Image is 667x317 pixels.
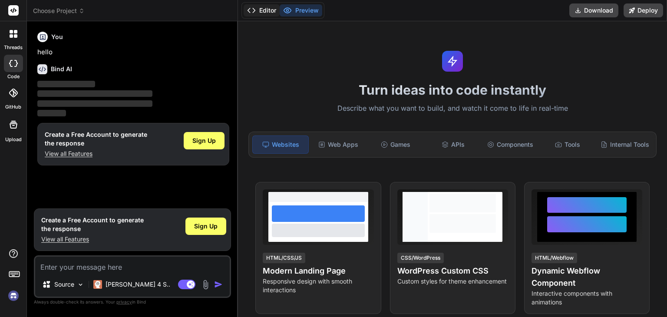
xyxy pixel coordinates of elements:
h6: Bind AI [51,65,72,73]
p: View all Features [41,235,144,244]
p: View all Features [45,149,147,158]
span: ‌ [37,110,66,116]
span: privacy [116,299,132,304]
div: Web Apps [310,135,366,154]
p: [PERSON_NAME] 4 S.. [106,280,170,289]
img: signin [6,288,21,303]
span: Sign Up [194,222,218,231]
div: HTML/CSS/JS [263,253,305,263]
p: hello [37,47,229,57]
div: APIs [425,135,481,154]
h4: Dynamic Webflow Component [532,265,642,289]
div: Tools [540,135,595,154]
div: Games [368,135,423,154]
p: Custom styles for theme enhancement [397,277,508,286]
label: GitHub [5,103,21,111]
h1: Turn ideas into code instantly [243,82,662,98]
div: Internal Tools [597,135,653,154]
p: Source [54,280,74,289]
h4: WordPress Custom CSS [397,265,508,277]
button: Preview [280,4,322,17]
img: Claude 4 Sonnet [93,280,102,289]
label: threads [4,44,23,51]
img: Pick Models [77,281,84,288]
p: Describe what you want to build, and watch it come to life in real-time [243,103,662,114]
button: Download [569,3,618,17]
img: attachment [201,280,211,290]
label: code [7,73,20,80]
span: ‌ [37,100,152,107]
div: Components [482,135,538,154]
h4: Modern Landing Page [263,265,373,277]
h6: You [51,33,63,41]
button: Editor [244,4,280,17]
label: Upload [5,136,22,143]
div: HTML/Webflow [532,253,577,263]
p: Responsive design with smooth interactions [263,277,373,294]
span: ‌ [37,81,95,87]
div: Websites [252,135,309,154]
p: Interactive components with animations [532,289,642,307]
p: Always double-check its answers. Your in Bind [34,298,231,306]
span: Choose Project [33,7,85,15]
img: icon [214,280,223,289]
h1: Create a Free Account to generate the response [41,216,144,233]
h1: Create a Free Account to generate the response [45,130,147,148]
div: CSS/WordPress [397,253,444,263]
span: Sign Up [192,136,216,145]
span: ‌ [37,90,152,97]
button: Deploy [624,3,663,17]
